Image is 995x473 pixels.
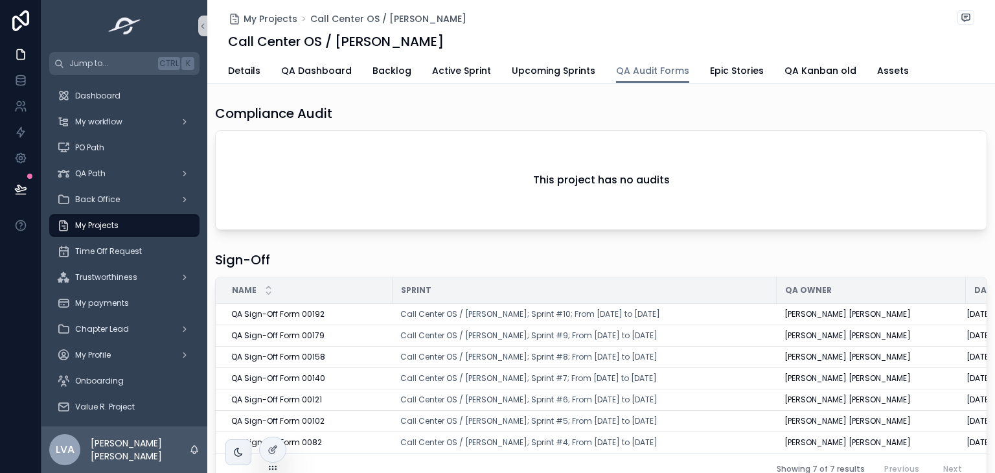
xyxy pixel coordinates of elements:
a: Trustworthiness [49,266,200,289]
span: QA Sign-Off Form 00121 [231,395,322,405]
a: QA Kanban old [784,59,856,85]
span: [PERSON_NAME] [PERSON_NAME] [784,437,911,448]
a: QA Path [49,162,200,185]
a: Call Center OS / [PERSON_NAME]; Sprint #6; From [DATE] to [DATE] [400,395,769,405]
span: [PERSON_NAME] [PERSON_NAME] [784,309,911,319]
a: QA Sign-Off Form 00121 [231,395,385,405]
a: Details [228,59,260,85]
span: QA Sign-Off Form 00158 [231,352,325,362]
span: PO Path [75,143,104,153]
a: QA Sign-Off Form 00192 [231,309,385,319]
a: Upcoming Sprints [512,59,595,85]
a: Call Center OS / [PERSON_NAME]; Sprint #7; From [DATE] to [DATE] [400,373,769,384]
a: Call Center OS / [PERSON_NAME]; Sprint #8; From [DATE] to [DATE] [400,352,658,362]
span: Call Center OS / [PERSON_NAME] [310,12,466,25]
span: [PERSON_NAME] [PERSON_NAME] [784,373,911,384]
span: QA Sign-Off Form 00179 [231,330,325,341]
span: QA Sign-Off Form 00140 [231,373,325,384]
span: [PERSON_NAME] [PERSON_NAME] [784,395,911,405]
h2: This project has no audits [533,172,670,188]
span: Time Off Request [75,246,142,257]
span: QA Kanban old [784,64,856,77]
a: My payments [49,292,200,315]
a: QA Sign-Off Form 00179 [231,330,385,341]
span: K [183,58,193,69]
span: Chapter Lead [75,324,129,334]
a: Call Center OS / [PERSON_NAME]; Sprint #5; From [DATE] to [DATE] [400,416,769,426]
a: Value R. Project [49,395,200,419]
span: [DATE] [966,352,992,362]
span: [DATE] [966,373,992,384]
span: [DATE] [966,416,992,426]
span: LVA [56,442,74,457]
a: My Projects [228,12,297,25]
span: Trustworthiness [75,272,137,283]
span: My Profile [75,350,111,360]
span: QA Audit Forms [616,64,689,77]
a: [PERSON_NAME] [PERSON_NAME] [784,373,958,384]
a: My Profile [49,343,200,367]
span: QA Sign-Off Form 00192 [231,309,325,319]
span: My Projects [244,12,297,25]
span: [DATE] [966,309,992,319]
h1: Sign-Off [215,251,270,269]
span: Value R. Project [75,402,135,412]
span: Call Center OS / [PERSON_NAME]; Sprint #4; From [DATE] to [DATE] [400,437,658,448]
a: Call Center OS / [PERSON_NAME]; Sprint #6; From [DATE] to [DATE] [400,395,658,405]
a: Epic Stories [710,59,764,85]
span: [DATE] [966,395,992,405]
span: [DATE] [966,437,992,448]
a: Call Center OS / [PERSON_NAME]; Sprint #10; From [DATE] to [DATE] [400,309,660,319]
a: Backlog [372,59,411,85]
a: QA Sign-Off Form 0082 [231,437,385,448]
a: My Projects [49,214,200,237]
a: QA Sign-Off Form 00102 [231,416,385,426]
span: QA Owner [785,285,832,295]
span: QA Sign-Off Form 0082 [231,437,322,448]
h1: Compliance Audit [215,104,332,122]
a: Call Center OS / [PERSON_NAME]; Sprint #10; From [DATE] to [DATE] [400,309,769,319]
a: Call Center OS / [PERSON_NAME]; Sprint #8; From [DATE] to [DATE] [400,352,769,362]
a: Call Center OS / [PERSON_NAME]; Sprint #9; From [DATE] to [DATE] [400,330,769,341]
a: Active Sprint [432,59,491,85]
span: Onboarding [75,376,124,386]
span: Dashboard [75,91,120,101]
a: QA Dashboard [281,59,352,85]
span: Name [232,285,257,295]
a: [PERSON_NAME] [PERSON_NAME] [784,309,958,319]
span: Backlog [372,64,411,77]
a: QA Sign-Off Form 00140 [231,373,385,384]
a: Call Center OS / [PERSON_NAME]; Sprint #7; From [DATE] to [DATE] [400,373,657,384]
span: My Projects [75,220,119,231]
span: QA Path [75,168,106,179]
span: My workflow [75,117,122,127]
span: Jump to... [69,58,153,69]
a: QA Sign-Off Form 00158 [231,352,385,362]
a: Assets [877,59,909,85]
span: [PERSON_NAME] [PERSON_NAME] [784,330,911,341]
img: App logo [104,16,145,36]
p: [PERSON_NAME] [PERSON_NAME] [91,437,189,463]
div: scrollable content [41,75,207,426]
a: QA Audit Forms [616,59,689,84]
a: Call Center OS / [PERSON_NAME]; Sprint #4; From [DATE] to [DATE] [400,437,769,448]
a: My workflow [49,110,200,133]
span: Active Sprint [432,64,491,77]
a: Call Center OS / [PERSON_NAME]; Sprint #9; From [DATE] to [DATE] [400,330,658,341]
a: [PERSON_NAME] [PERSON_NAME] [784,437,958,448]
a: [PERSON_NAME] [PERSON_NAME] [784,395,958,405]
span: Assets [877,64,909,77]
a: Back Office [49,188,200,211]
a: PO Path [49,136,200,159]
a: [PERSON_NAME] [PERSON_NAME] [784,352,958,362]
span: Sprint [401,285,431,295]
span: Details [228,64,260,77]
span: QA Sign-Off Form 00102 [231,416,325,426]
a: Call Center OS / [PERSON_NAME]; Sprint #5; From [DATE] to [DATE] [400,416,658,426]
span: [PERSON_NAME] [PERSON_NAME] [784,416,911,426]
span: Back Office [75,194,120,205]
